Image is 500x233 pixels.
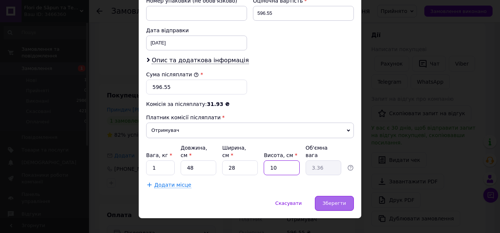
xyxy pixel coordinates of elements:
span: Зберегти [323,200,346,206]
span: Скасувати [275,200,302,206]
label: Ширина, см [222,145,246,158]
label: Вага, кг [146,152,172,158]
span: Отримувач [146,123,354,138]
label: Сума післяплати [146,71,199,77]
label: Довжина, см [181,145,207,158]
label: Висота, см [264,152,297,158]
span: Опис та додаткова інформація [152,57,249,64]
div: Об'ємна вага [306,144,341,159]
span: Платник комісії післяплати [146,114,221,120]
span: Додати місце [154,182,191,188]
div: Дата відправки [146,27,247,34]
div: Комісія за післяплату: [146,100,354,108]
span: 31.93 ₴ [207,101,230,107]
